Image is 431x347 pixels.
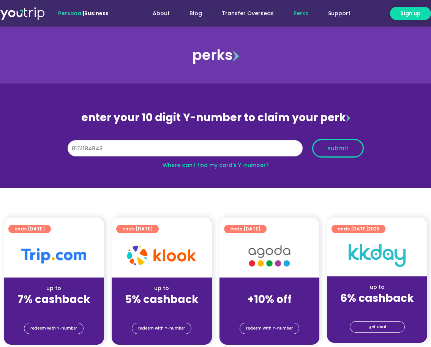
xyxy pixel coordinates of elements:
span: redeem with Y-number [246,323,293,334]
a: Support [318,6,360,21]
input: 10 digit Y-number (e.g. 8123456789) [68,140,303,157]
span: get deal [368,322,386,332]
span: ends [DATE] [14,225,45,233]
span: Personal [58,9,83,17]
span: redeem with Y-number [138,323,185,334]
a: Where can I find my card’s Y-number? [163,161,269,169]
span: | [58,9,109,17]
strong: 6% cashback [340,291,414,306]
div: (for stays only) [226,306,314,314]
a: get deal [350,321,405,333]
span: up to [262,284,276,292]
form: Y Number [68,139,364,163]
div: up to [333,283,421,291]
strong: 5% cashback [125,292,199,307]
span: submit [327,145,349,151]
a: About [143,6,180,21]
a: ends [DATE] [224,225,267,233]
div: enter your 10 digit Y-number to claim your perk [64,108,368,128]
div: (for stays only) [333,305,421,313]
span: Sign up [400,9,421,17]
a: Blog [180,6,212,21]
nav: Menu [129,6,360,21]
span: 2025 [368,226,379,232]
span: redeem with Y-number [30,323,77,334]
span: ends [DATE] [338,225,379,233]
strong: 7% cashback [17,292,90,307]
strong: +10% off [247,292,292,307]
a: ends [DATE] [8,225,51,233]
a: Sign up [390,7,431,20]
span: ends [DATE] [230,225,260,233]
div: (for stays only) [118,306,206,314]
a: Perks [284,6,318,21]
div: (for stays only) [10,306,98,314]
div: up to [118,284,206,292]
a: ends [DATE]2025 [332,225,385,233]
a: redeem with Y-number [240,323,299,334]
a: redeem with Y-number [24,323,84,334]
a: ends [DATE] [116,225,159,233]
button: submit [312,139,364,158]
a: Transfer Overseas [212,6,284,21]
a: Business [84,9,109,17]
span: ends [DATE] [122,225,153,233]
a: redeem with Y-number [132,323,191,334]
div: up to [10,284,98,292]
